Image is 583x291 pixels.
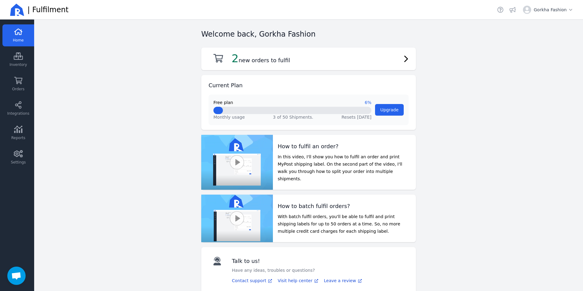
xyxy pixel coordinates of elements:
div: Open chat [7,267,26,285]
img: Ricemill Logo [10,2,24,17]
span: Upgrade [380,107,399,112]
span: Free plan [213,99,233,106]
span: 2 [232,52,239,65]
span: Integrations [7,111,29,116]
span: Contact support [232,278,266,283]
h2: Current Plan [209,81,243,90]
span: Resets [DATE] [342,115,371,120]
a: Contact support [232,278,273,284]
h2: Welcome back, Gorkha Fashion [201,29,316,39]
a: Helpdesk [496,5,505,14]
span: Settings [11,160,26,165]
button: Upgrade [375,104,404,116]
p: In this video, I'll show you how to fulfil an order and print MyPost shipping label. On the secon... [278,153,411,182]
span: | Fulfilment [27,5,69,15]
span: Leave a review [324,278,356,283]
h2: How to batch fulfil orders? [278,202,411,210]
button: Gorkha Fashion [520,3,576,16]
span: Inventory [9,62,27,67]
a: Leave a review [324,278,363,284]
h2: Talk to us! [232,257,315,265]
span: Visit help center [278,278,313,283]
a: Visit help center [278,278,319,284]
span: Gorkha Fashion [534,7,573,13]
span: Have any ideas, troubles or questions? [232,268,315,273]
p: With batch fulfil orders, you'll be able to fulfil and print shipping labels for up to 50 orders ... [278,213,411,235]
h2: new orders to fulfil [232,52,290,65]
span: Monthly usage [213,114,245,120]
span: 3 of 50 Shipments. [273,115,313,120]
span: Orders [12,87,24,92]
span: 6% [365,99,371,106]
span: Home [13,38,23,43]
span: Reports [11,135,25,140]
h2: How to fulfil an order? [278,142,411,151]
